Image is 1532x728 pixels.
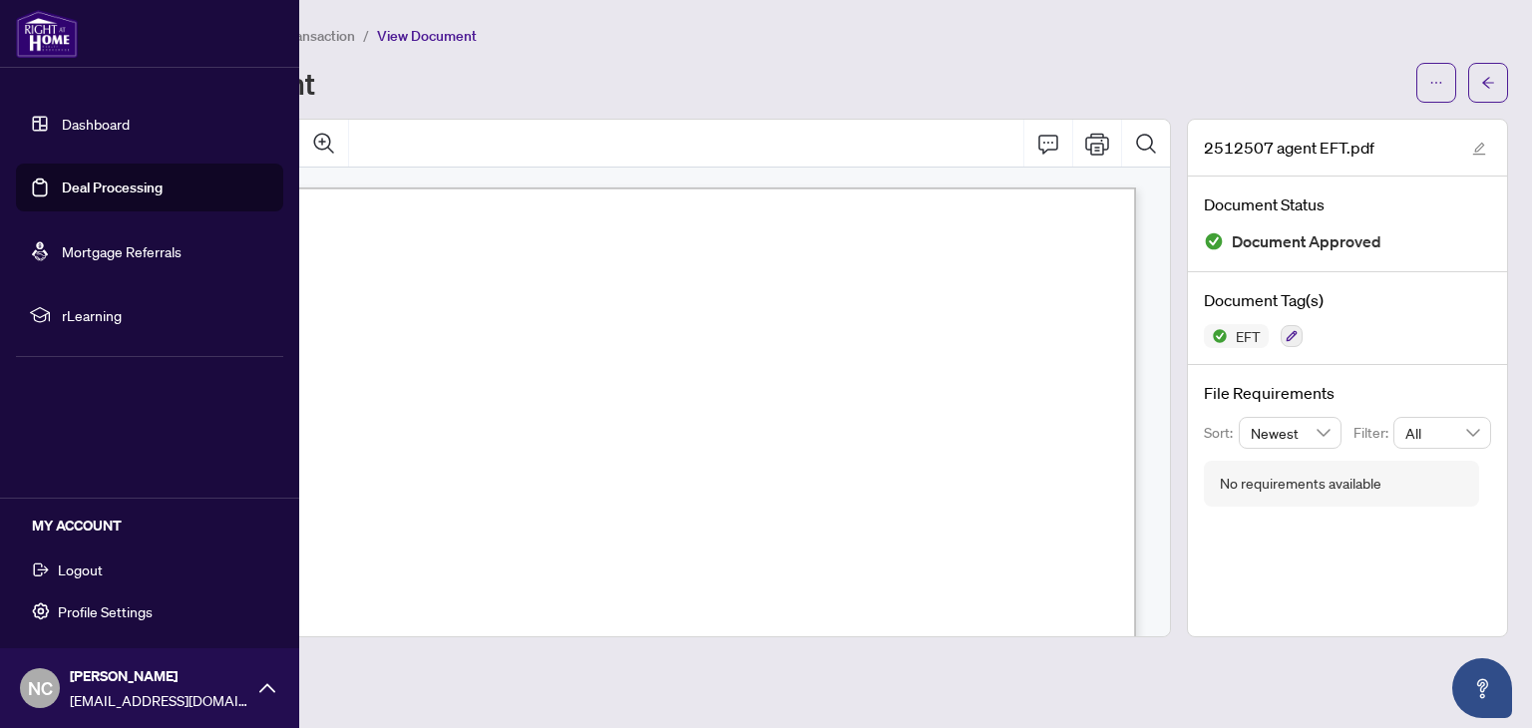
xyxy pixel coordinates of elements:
[70,665,249,687] span: [PERSON_NAME]
[248,27,355,45] span: View Transaction
[62,304,269,326] span: rLearning
[1204,381,1491,405] h4: File Requirements
[1204,192,1491,216] h4: Document Status
[1204,136,1374,160] span: 2512507 agent EFT.pdf
[1204,324,1228,348] img: Status Icon
[70,689,249,711] span: [EMAIL_ADDRESS][DOMAIN_NAME]
[1472,142,1486,156] span: edit
[1452,658,1512,718] button: Open asap
[1204,422,1239,444] p: Sort:
[62,115,130,133] a: Dashboard
[16,10,78,58] img: logo
[1481,76,1495,90] span: arrow-left
[16,594,283,628] button: Profile Settings
[1204,288,1491,312] h4: Document Tag(s)
[28,674,53,702] span: NC
[62,242,182,260] a: Mortgage Referrals
[377,27,477,45] span: View Document
[1232,228,1381,255] span: Document Approved
[16,552,283,586] button: Logout
[1228,329,1269,343] span: EFT
[1429,76,1443,90] span: ellipsis
[1405,418,1479,448] span: All
[58,595,153,627] span: Profile Settings
[1251,418,1331,448] span: Newest
[62,179,163,196] a: Deal Processing
[32,515,283,537] h5: MY ACCOUNT
[1353,422,1393,444] p: Filter:
[1220,473,1381,495] div: No requirements available
[1204,231,1224,251] img: Document Status
[58,553,103,585] span: Logout
[363,24,369,47] li: /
